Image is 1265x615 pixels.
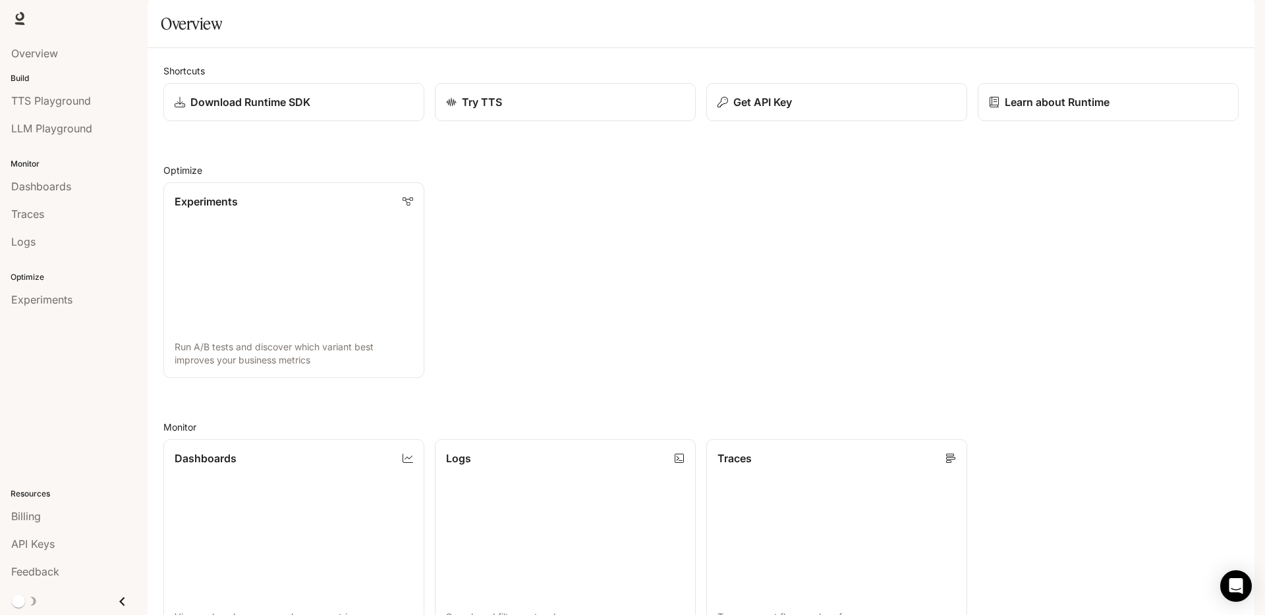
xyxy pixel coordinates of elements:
[978,83,1239,121] a: Learn about Runtime
[462,94,502,110] p: Try TTS
[706,83,967,121] button: Get API Key
[435,83,696,121] a: Try TTS
[161,11,222,37] h1: Overview
[175,194,238,209] p: Experiments
[1220,570,1252,602] div: Open Intercom Messenger
[717,450,752,466] p: Traces
[190,94,310,110] p: Download Runtime SDK
[175,450,237,466] p: Dashboards
[163,420,1239,434] h2: Monitor
[175,340,413,367] p: Run A/B tests and discover which variant best improves your business metrics
[446,450,471,466] p: Logs
[163,64,1239,78] h2: Shortcuts
[1005,94,1110,110] p: Learn about Runtime
[163,83,424,121] a: Download Runtime SDK
[163,163,1239,177] h2: Optimize
[733,94,792,110] p: Get API Key
[163,182,424,378] a: ExperimentsRun A/B tests and discover which variant best improves your business metrics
